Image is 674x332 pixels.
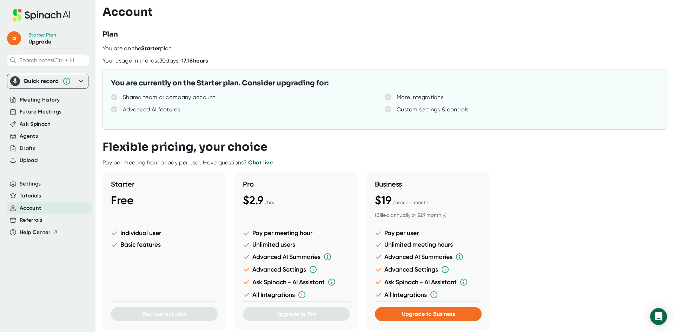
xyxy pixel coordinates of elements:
[402,311,455,317] span: Upgrade to Business
[20,180,41,188] button: Settings
[375,241,482,248] li: Unlimited meeting hours
[375,212,482,219] div: (Billed annually or $29 monthly)
[265,200,277,205] span: / hour
[20,108,61,116] button: Future Meetings
[123,106,180,113] div: Advanced AI features
[243,229,350,237] li: Pay per meeting hour
[103,57,208,64] div: Your usage in the last 30 days:
[375,229,482,237] li: Pay per user
[375,291,482,299] li: All Integrations
[141,45,160,52] b: Starter
[111,229,218,237] li: Individual user
[375,278,482,286] li: Ask Spinach - AI Assistant
[28,38,51,45] a: Upgrade
[7,31,21,45] span: a
[650,308,667,325] div: Open Intercom Messenger
[375,265,482,274] li: Advanced Settings
[375,253,482,261] li: Advanced AI Summaries
[123,94,215,101] div: Shared team or company account
[111,78,329,89] h3: You are currently on the Starter plan. Consider upgrading for:
[243,278,350,286] li: Ask Spinach - AI Assistant
[375,194,391,207] span: $19
[243,241,350,248] li: Unlimited users
[24,78,59,85] div: Quick record
[20,228,58,236] button: Help Center
[103,140,267,154] h3: Flexible pricing, your choice
[103,45,173,52] span: You are on the plan.
[243,291,350,299] li: All Integrations
[111,307,218,321] button: Your current plan
[243,253,350,261] li: Advanced AI Summaries
[397,106,469,113] div: Custom settings & controls
[19,57,74,64] span: Search notes (Ctrl + K)
[243,307,350,321] button: Upgrade to Pro
[142,311,187,317] span: Your current plan
[20,96,60,104] button: Meeting History
[10,74,85,88] div: Quick record
[20,132,38,140] button: Agents
[276,311,316,317] span: Upgrade to Pro
[20,228,51,236] span: Help Center
[28,32,57,38] div: Starter Plan
[243,180,350,188] h3: Pro
[20,216,42,224] button: Referrals
[393,200,428,205] span: / user per month
[20,156,38,164] button: Upload
[375,180,482,188] h3: Business
[103,29,118,40] h3: Plan
[111,194,134,207] span: Free
[103,5,153,19] h3: Account
[375,307,482,321] button: Upgrade to Business
[243,265,350,274] li: Advanced Settings
[20,192,41,200] button: Tutorials
[20,120,51,128] button: Ask Spinach
[103,159,273,166] div: Pay per meeting hour or pay per user. Have questions?
[20,204,41,212] button: Account
[111,180,218,188] h3: Starter
[111,241,218,248] li: Basic features
[243,194,263,207] span: $2.9
[248,159,273,166] a: Chat live
[20,144,35,152] button: Drafts
[397,94,443,101] div: More integrations
[181,57,208,64] b: 17.16 hours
